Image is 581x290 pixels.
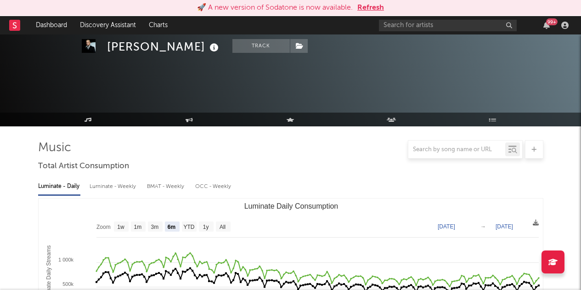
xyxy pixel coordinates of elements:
[219,224,225,230] text: All
[357,2,384,13] button: Refresh
[38,179,80,194] div: Luminate - Daily
[96,224,111,230] text: Zoom
[480,223,486,230] text: →
[58,257,73,262] text: 1 000k
[203,224,209,230] text: 1y
[197,2,353,13] div: 🚀 A new version of Sodatone is now available.
[244,202,338,210] text: Luminate Daily Consumption
[408,146,505,154] input: Search by song name or URL
[195,179,232,194] div: OCC - Weekly
[543,22,550,29] button: 99+
[232,39,290,53] button: Track
[29,16,73,34] a: Dashboard
[546,18,558,25] div: 99 +
[147,179,186,194] div: BMAT - Weekly
[38,161,129,172] span: Total Artist Consumption
[134,224,141,230] text: 1m
[167,224,175,230] text: 6m
[142,16,174,34] a: Charts
[90,179,138,194] div: Luminate - Weekly
[183,224,194,230] text: YTD
[438,223,455,230] text: [DATE]
[151,224,158,230] text: 3m
[117,224,124,230] text: 1w
[62,281,73,287] text: 500k
[496,223,513,230] text: [DATE]
[73,16,142,34] a: Discovery Assistant
[107,39,221,54] div: [PERSON_NAME]
[379,20,517,31] input: Search for artists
